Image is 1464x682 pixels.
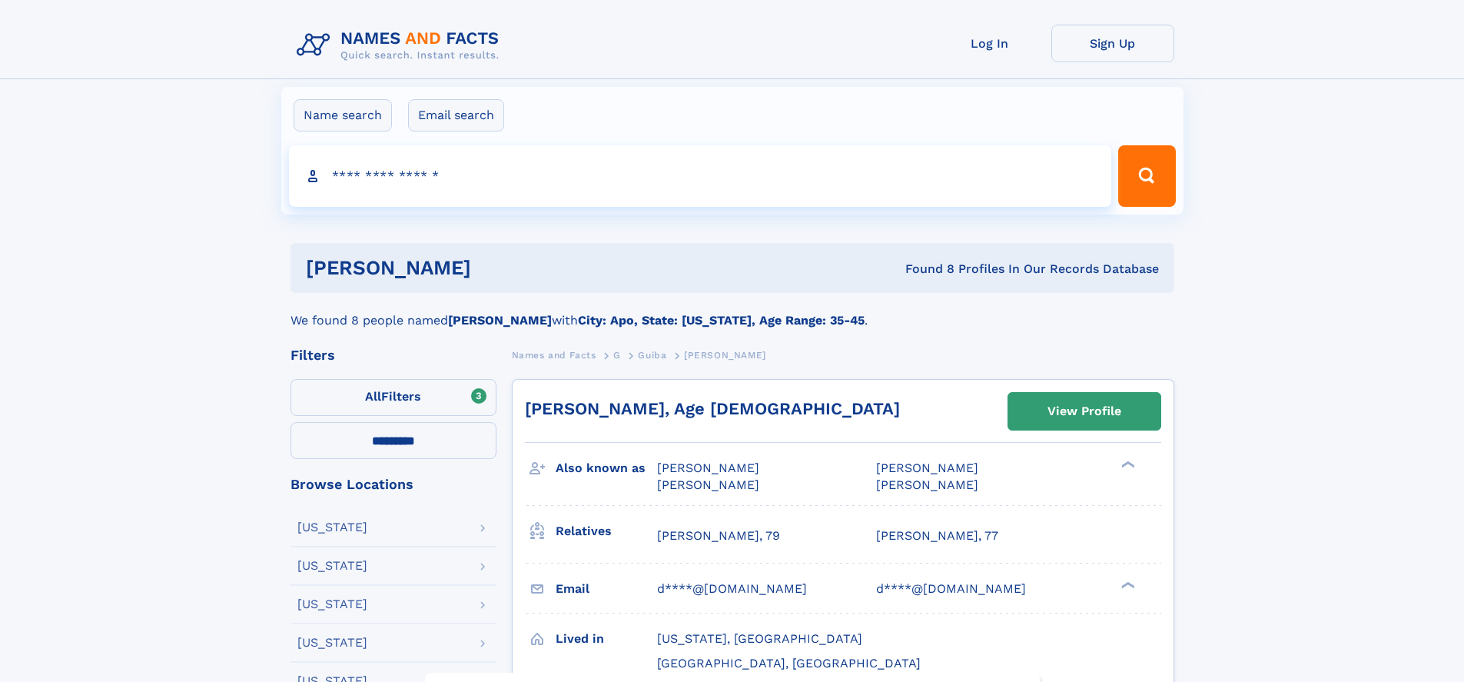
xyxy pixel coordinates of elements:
[688,261,1159,278] div: Found 8 Profiles In Our Records Database
[297,521,367,534] div: [US_STATE]
[297,560,367,572] div: [US_STATE]
[365,389,381,404] span: All
[638,345,666,364] a: Guiba
[294,99,392,131] label: Name search
[613,345,621,364] a: G
[512,345,596,364] a: Names and Facts
[290,477,496,491] div: Browse Locations
[876,461,978,475] span: [PERSON_NAME]
[408,99,504,131] label: Email search
[448,313,552,328] b: [PERSON_NAME]
[578,313,865,328] b: City: Apo, State: [US_STATE], Age Range: 35-45
[613,350,621,361] span: G
[290,379,496,416] label: Filters
[657,461,759,475] span: [PERSON_NAME]
[876,527,998,544] a: [PERSON_NAME], 77
[657,631,862,646] span: [US_STATE], [GEOGRAPHIC_DATA]
[684,350,766,361] span: [PERSON_NAME]
[297,598,367,610] div: [US_STATE]
[1117,580,1136,590] div: ❯
[556,518,657,544] h3: Relatives
[657,477,759,492] span: [PERSON_NAME]
[928,25,1051,62] a: Log In
[290,293,1174,330] div: We found 8 people named with .
[525,399,900,418] a: [PERSON_NAME], Age [DEMOGRAPHIC_DATA]
[657,656,921,670] span: [GEOGRAPHIC_DATA], [GEOGRAPHIC_DATA]
[297,637,367,649] div: [US_STATE]
[1118,145,1175,207] button: Search Button
[556,455,657,481] h3: Also known as
[556,576,657,602] h3: Email
[1047,394,1121,429] div: View Profile
[1117,460,1136,470] div: ❯
[289,145,1112,207] input: search input
[290,25,512,66] img: Logo Names and Facts
[290,348,496,362] div: Filters
[1051,25,1174,62] a: Sign Up
[556,626,657,652] h3: Lived in
[638,350,666,361] span: Guiba
[876,477,978,492] span: [PERSON_NAME]
[1008,393,1160,430] a: View Profile
[306,258,689,278] h1: [PERSON_NAME]
[657,527,780,544] a: [PERSON_NAME], 79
